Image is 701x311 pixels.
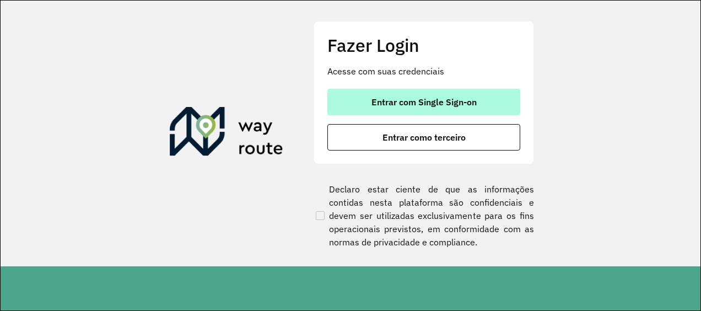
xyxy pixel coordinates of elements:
label: Declaro estar ciente de que as informações contidas nesta plataforma são confidenciais e devem se... [314,183,534,249]
span: Entrar com Single Sign-on [371,98,477,106]
button: button [327,124,520,151]
span: Entrar como terceiro [382,133,466,142]
button: button [327,89,520,115]
p: Acesse com suas credenciais [327,65,520,78]
img: Roteirizador AmbevTech [170,107,283,160]
h2: Fazer Login [327,35,520,56]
